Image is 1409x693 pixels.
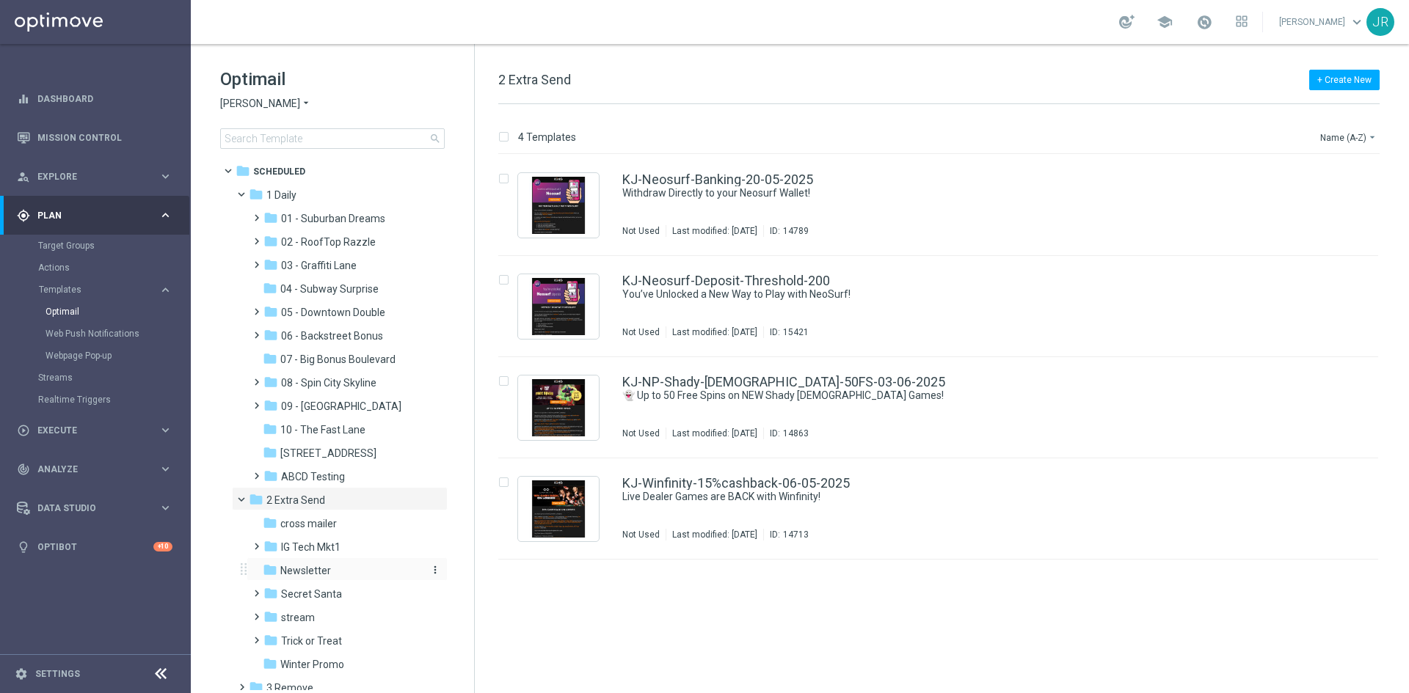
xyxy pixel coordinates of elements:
div: ID: [763,428,809,439]
button: play_circle_outline Execute keyboard_arrow_right [16,425,173,436]
i: keyboard_arrow_right [159,169,172,183]
span: Newsletter [280,564,331,577]
i: folder [263,469,278,483]
button: Data Studio keyboard_arrow_right [16,502,173,514]
a: Actions [38,262,153,274]
span: Templates [39,285,144,294]
i: equalizer [17,92,30,106]
span: IG Tech Mkt1 [281,540,341,554]
div: Last modified: [DATE] [666,326,763,338]
div: 👻 Up to 50 Free Spins on NEW Shady Lady Games! [622,389,1317,403]
a: [PERSON_NAME]keyboard_arrow_down [1278,11,1366,33]
a: Settings [35,670,80,678]
i: folder [263,257,278,272]
span: 10 - The Fast Lane [280,423,365,436]
span: Plan [37,211,159,220]
button: + Create New [1309,70,1380,90]
i: folder [263,445,277,460]
i: gps_fixed [17,209,30,222]
div: +10 [153,542,172,551]
i: folder [263,351,277,366]
div: Analyze [17,463,159,476]
div: ID: [763,225,809,237]
div: Actions [38,257,189,279]
div: 14863 [783,428,809,439]
a: Streams [38,372,153,384]
div: JR [1366,8,1394,36]
span: Data Studio [37,504,159,513]
i: folder [263,281,277,296]
span: 07 - Big Bonus Boulevard [280,353,396,366]
div: Not Used [622,326,660,338]
div: Press SPACE to select this row. [484,155,1406,256]
i: folder [263,398,278,413]
button: Name (A-Z)arrow_drop_down [1319,128,1380,146]
div: Withdraw Directly to your Neosurf Wallet! [622,186,1317,200]
span: Secret Santa [281,587,342,601]
div: ID: [763,326,809,338]
span: 05 - Downtown Double [281,306,385,319]
h1: Optimail [220,67,445,91]
span: Scheduled [253,165,305,178]
i: keyboard_arrow_right [159,208,172,222]
a: KJ-Winfinity-15%cashback-06-05-2025 [622,477,850,490]
span: stream [281,611,315,624]
i: folder [263,210,278,225]
i: folder [236,164,250,178]
span: 11 - 31st Ave [280,447,376,460]
span: 06 - Backstreet Bonus [281,329,383,342]
i: folder [263,375,278,389]
div: Templates [38,279,189,367]
i: folder [263,328,278,342]
i: track_changes [17,463,30,476]
i: settings [15,667,28,681]
i: arrow_drop_down [300,97,312,111]
span: 1 Daily [266,188,296,202]
a: Optibot [37,527,153,566]
i: keyboard_arrow_right [159,423,172,437]
a: KJ-Neosurf-Banking-20-05-2025 [622,173,813,186]
div: Web Push Notifications [45,323,189,345]
div: Execute [17,424,159,437]
span: keyboard_arrow_down [1349,14,1365,30]
span: Explore [37,172,159,181]
i: lightbulb [17,540,30,554]
div: Press SPACE to select this row. [484,256,1406,357]
div: 14789 [783,225,809,237]
a: KJ-NP-Shady-[DEMOGRAPHIC_DATA]-50FS-03-06-2025 [622,375,945,389]
span: 2 Extra Send [498,72,571,87]
span: ABCD Testing [281,470,345,483]
i: keyboard_arrow_right [159,501,172,515]
div: Press SPACE to select this row. [484,357,1406,458]
span: Winter Promo [280,658,344,671]
div: Streams [38,367,189,389]
button: person_search Explore keyboard_arrow_right [16,171,173,183]
span: cross mailer [280,517,337,530]
i: keyboard_arrow_right [159,283,172,297]
button: lightbulb Optibot +10 [16,541,173,553]
span: school [1157,14,1173,30]
div: Explore [17,170,159,183]
a: 👻 Up to 50 Free Spins on NEW Shady [DEMOGRAPHIC_DATA] Games! [622,389,1283,403]
div: 14713 [783,529,809,540]
i: person_search [17,170,30,183]
i: folder [263,304,278,319]
div: Plan [17,209,159,222]
div: Webpage Pop-up [45,345,189,367]
span: Trick or Treat [281,634,342,648]
i: folder [249,187,263,202]
span: 2 Extra Send [266,494,325,507]
a: Webpage Pop-up [45,350,153,362]
div: Realtime Triggers [38,389,189,411]
button: more_vert [426,563,441,577]
div: Not Used [622,225,660,237]
i: folder [263,422,277,436]
div: Data Studio [17,502,159,515]
div: track_changes Analyze keyboard_arrow_right [16,463,173,475]
a: Target Groups [38,240,153,252]
a: Withdraw Directly to your Neosurf Wallet! [622,186,1283,200]
button: equalizer Dashboard [16,93,173,105]
a: Web Push Notifications [45,328,153,340]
